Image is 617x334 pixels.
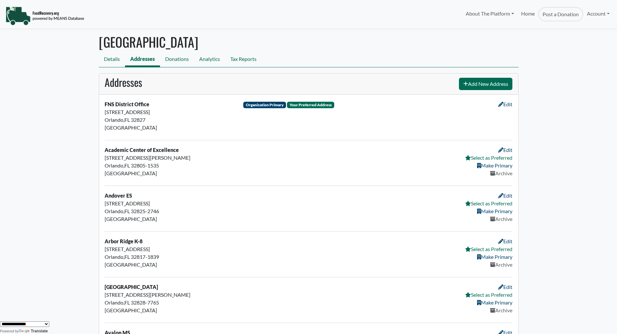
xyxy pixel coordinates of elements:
div: The Organization's primary address [243,102,286,108]
a: Make Primary [477,208,512,214]
a: Make Primary [477,299,512,305]
div: [STREET_ADDRESS] [105,245,235,253]
span: 32828-7765 [131,299,159,305]
a: Make Primary [477,254,512,260]
a: Select as Preferred [465,246,512,252]
div: [GEOGRAPHIC_DATA] [105,169,235,177]
a: Translate [19,329,48,333]
a: Archive [490,170,512,176]
span: FL [124,254,130,260]
div: Your preferred and default address [287,102,334,108]
strong: [GEOGRAPHIC_DATA] [105,284,158,290]
h1: [GEOGRAPHIC_DATA] [99,34,519,50]
span: 32805-1535 [131,162,159,168]
a: Edit [498,238,512,244]
a: Archive [490,261,512,268]
a: Donations [160,52,194,67]
a: Select as Preferred [465,292,512,298]
span: FL [124,299,130,305]
strong: Andover ES [105,192,132,199]
strong: Academic Center of Excellence [105,147,179,153]
span: Orlando [105,208,123,214]
a: Add New Address [459,78,512,90]
a: Tax Reports [225,52,262,67]
a: Account [583,7,613,20]
a: Edit [498,192,512,199]
a: Make Primary [477,162,512,168]
div: [STREET_ADDRESS][PERSON_NAME] [105,154,235,162]
div: [STREET_ADDRESS][PERSON_NAME] [105,291,235,299]
span: Orlando [105,117,123,123]
div: [GEOGRAPHIC_DATA] [105,215,235,223]
a: Edit [498,284,512,290]
a: Addresses [125,52,160,67]
div: [GEOGRAPHIC_DATA] [105,306,235,314]
a: Archive [490,216,512,222]
div: , [101,237,239,271]
a: Home [518,7,538,21]
a: Edit [498,101,512,107]
h2: Addresses [105,76,142,88]
span: FL [124,117,130,123]
span: Orlando [105,162,123,168]
div: [STREET_ADDRESS] [105,200,235,207]
a: Details [99,52,125,67]
span: 32817-1839 [131,254,159,260]
img: Google Translate [19,329,31,334]
strong: Arbor Ridge K-8 [105,238,143,244]
div: [GEOGRAPHIC_DATA] [105,124,235,132]
a: Edit [498,147,512,153]
div: , [101,192,239,226]
img: NavigationLogo_FoodRecovery-91c16205cd0af1ed486a0f1a7774a6544ea792ac00100771e7dd3ec7c0e58e41.png [6,6,84,26]
div: , [101,146,239,180]
div: , [101,283,239,317]
span: 32827 [131,117,145,123]
a: Select as Preferred [465,155,512,161]
strong: FNS District Office [105,101,149,107]
div: [GEOGRAPHIC_DATA] [105,261,235,269]
a: Analytics [194,52,225,67]
span: Orlando [105,299,123,305]
span: Orlando [105,254,123,260]
a: Select as Preferred [465,200,512,206]
a: Post a Donation [538,7,583,21]
span: 32825-2746 [131,208,159,214]
span: FL [124,208,130,214]
div: [STREET_ADDRESS] [105,108,235,116]
a: About The Platform [462,7,517,20]
span: FL [124,162,130,168]
div: , [101,100,239,134]
a: Archive [490,307,512,313]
